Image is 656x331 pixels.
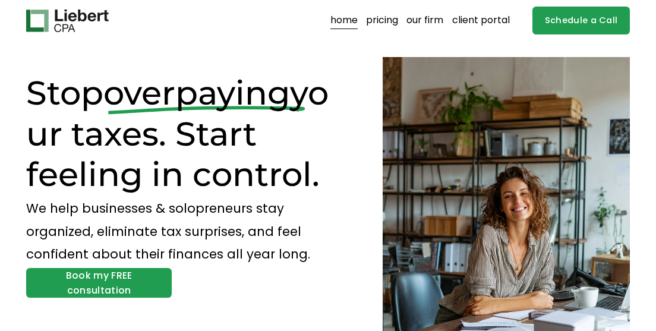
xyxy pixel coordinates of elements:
[26,197,350,266] p: We help businesses & solopreneurs stay organized, eliminate tax surprises, and feel confident abo...
[26,268,172,298] a: Book my FREE consultation
[26,72,350,195] h1: Stop your taxes. Start feeling in control.
[366,11,398,30] a: pricing
[452,11,510,30] a: client portal
[406,11,443,30] a: our firm
[330,11,358,30] a: home
[26,10,108,32] img: Liebert CPA
[532,7,629,34] a: Schedule a Call
[103,72,290,113] span: overpaying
